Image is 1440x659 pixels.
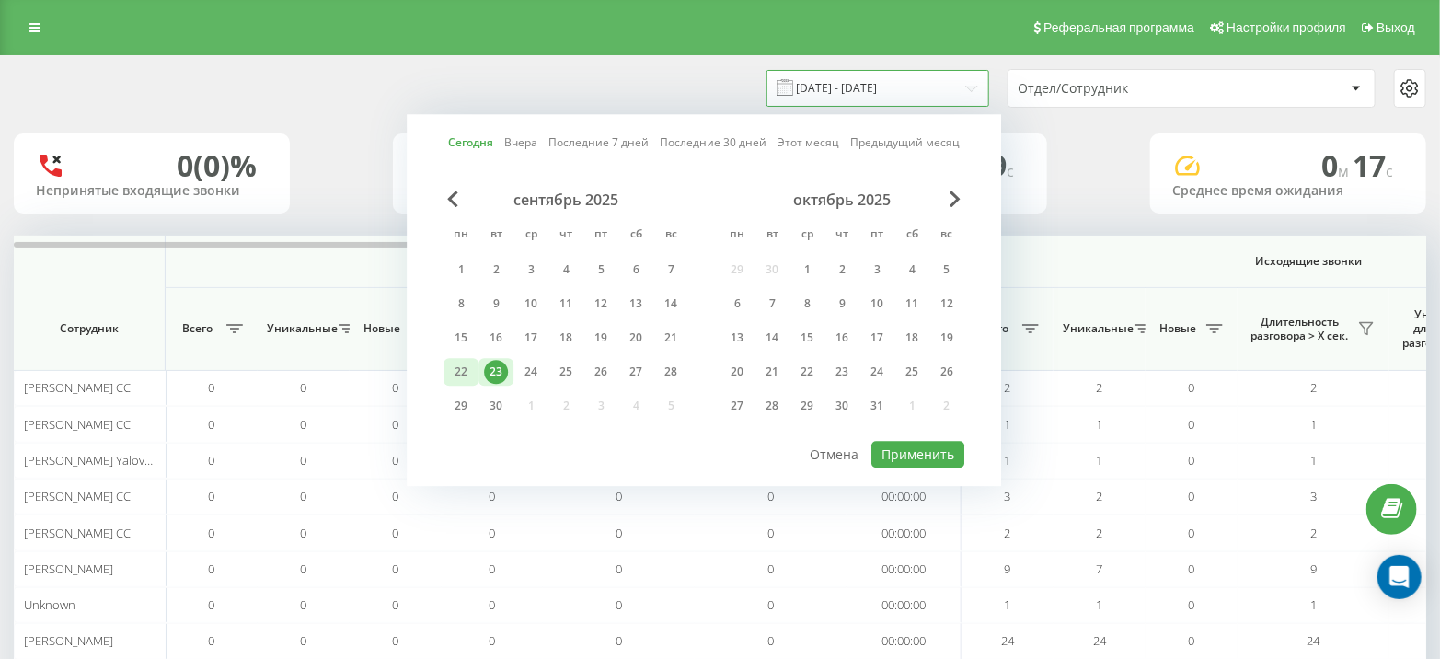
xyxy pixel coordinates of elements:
[847,623,962,659] td: 00:00:00
[1172,183,1404,199] div: Среднее время ожидания
[29,321,149,336] span: Сотрудник
[393,416,399,433] span: 0
[760,394,784,418] div: 28
[859,358,894,386] div: пт 24 окт. 2025 г.
[24,379,131,396] span: [PERSON_NAME] CC
[847,587,962,623] td: 00:00:00
[393,525,399,541] span: 0
[517,222,545,249] abbr: среда
[616,632,622,649] span: 0
[1310,561,1317,577] span: 9
[213,254,913,269] span: Входящие звонки
[24,632,113,649] span: [PERSON_NAME]
[1377,20,1415,35] span: Выход
[478,290,513,318] div: вт 9 сент. 2025 г.
[1321,145,1353,185] span: 0
[484,258,508,282] div: 2
[795,258,819,282] div: 1
[824,324,859,352] div: чт 16 окт. 2025 г.
[659,326,683,350] div: 21
[519,292,543,316] div: 10
[900,360,924,384] div: 25
[900,326,924,350] div: 18
[618,256,653,283] div: сб 6 сент. 2025 г.
[624,326,648,350] div: 20
[448,134,493,152] a: Сегодня
[554,258,578,282] div: 4
[624,360,648,384] div: 27
[720,191,964,209] div: октябрь 2025
[793,222,821,249] abbr: среда
[616,525,622,541] span: 0
[1097,379,1103,396] span: 2
[871,441,964,468] button: Применить
[301,452,307,468] span: 0
[767,561,774,577] span: 0
[301,379,307,396] span: 0
[1005,525,1011,541] span: 2
[894,324,929,352] div: сб 18 окт. 2025 г.
[1005,416,1011,433] span: 1
[519,258,543,282] div: 3
[1189,379,1195,396] span: 0
[659,360,683,384] div: 28
[894,256,929,283] div: сб 4 окт. 2025 г.
[478,324,513,352] div: вт 16 сент. 2025 г.
[1097,488,1103,504] span: 2
[554,292,578,316] div: 11
[490,525,496,541] span: 0
[830,394,854,418] div: 30
[490,488,496,504] span: 0
[1189,488,1195,504] span: 0
[478,256,513,283] div: вт 2 сент. 2025 г.
[929,324,964,352] div: вс 19 окт. 2025 г.
[449,326,473,350] div: 15
[447,222,475,249] abbr: понедельник
[1093,632,1106,649] span: 24
[830,326,854,350] div: 16
[1001,632,1014,649] span: 24
[1189,561,1195,577] span: 0
[1097,452,1103,468] span: 1
[850,134,960,152] a: Предыдущий месяц
[393,561,399,577] span: 0
[393,452,399,468] span: 0
[1310,596,1317,613] span: 1
[898,222,926,249] abbr: суббота
[830,360,854,384] div: 23
[447,191,458,207] span: Previous Month
[548,290,583,318] div: чт 11 сент. 2025 г.
[824,358,859,386] div: чт 23 окт. 2025 г.
[1189,525,1195,541] span: 0
[548,358,583,386] div: чт 25 сент. 2025 г.
[1308,632,1320,649] span: 24
[618,324,653,352] div: сб 20 сент. 2025 г.
[484,360,508,384] div: 23
[622,222,650,249] abbr: суббота
[583,290,618,318] div: пт 12 сент. 2025 г.
[847,551,962,587] td: 00:00:00
[659,258,683,282] div: 7
[755,358,789,386] div: вт 21 окт. 2025 г.
[1097,561,1103,577] span: 7
[301,632,307,649] span: 0
[444,191,688,209] div: сентябрь 2025
[1007,161,1014,181] span: c
[760,292,784,316] div: 7
[1005,596,1011,613] span: 1
[929,358,964,386] div: вс 26 окт. 2025 г.
[720,358,755,386] div: пн 20 окт. 2025 г.
[1005,452,1011,468] span: 1
[865,394,889,418] div: 31
[449,360,473,384] div: 22
[209,416,215,433] span: 0
[1005,488,1011,504] span: 3
[824,256,859,283] div: чт 2 окт. 2025 г.
[789,290,824,318] div: ср 8 окт. 2025 г.
[933,222,961,249] abbr: воскресенье
[789,358,824,386] div: ср 22 окт. 2025 г.
[490,596,496,613] span: 0
[847,514,962,550] td: 00:00:00
[449,258,473,282] div: 1
[513,324,548,352] div: ср 17 сент. 2025 г.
